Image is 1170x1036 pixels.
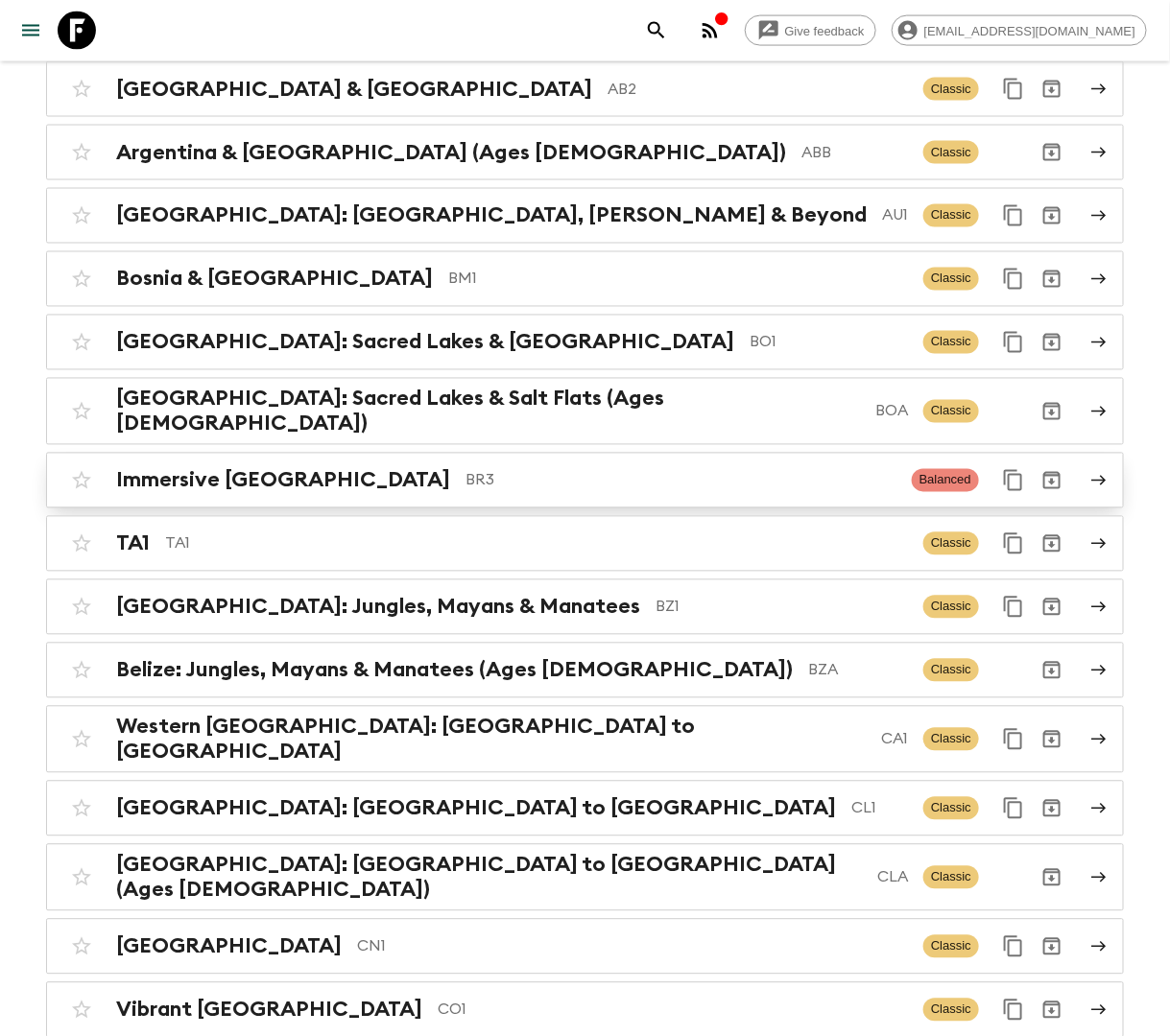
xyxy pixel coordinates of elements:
span: Classic [923,268,979,291]
button: Duplicate for 45-59 [994,525,1033,563]
p: ABB [801,141,908,164]
button: Archive [1033,789,1071,828]
h2: [GEOGRAPHIC_DATA] [116,934,342,959]
a: Give feedback [745,15,876,46]
a: [GEOGRAPHIC_DATA] & [GEOGRAPHIC_DATA]AB2ClassicDuplicate for 45-59Archive [46,61,1124,117]
span: Classic [923,797,979,820]
h2: Immersive [GEOGRAPHIC_DATA] [116,468,450,493]
span: Classic [923,331,979,354]
p: TA1 [165,532,908,555]
span: Classic [923,659,979,682]
span: [EMAIL_ADDRESS][DOMAIN_NAME] [914,24,1146,38]
p: BM1 [448,268,908,291]
p: BR3 [466,469,896,492]
button: Archive [1033,197,1071,235]
span: Classic [923,204,979,227]
span: Give feedback [775,24,875,38]
p: BOA [875,400,908,423]
button: Duplicate for 45-59 [994,789,1033,828]
h2: [GEOGRAPHIC_DATA]: Sacred Lakes & Salt Flats (Ages [DEMOGRAPHIC_DATA]) [116,387,860,436]
a: Bosnia & [GEOGRAPHIC_DATA]BM1ClassicDuplicate for 45-59Archive [46,251,1124,307]
p: AB2 [608,78,908,101]
a: [GEOGRAPHIC_DATA]: [GEOGRAPHIC_DATA] to [GEOGRAPHIC_DATA] (Ages [DEMOGRAPHIC_DATA])CLAClassicArchive [46,844,1124,911]
p: AU1 [882,204,908,227]
h2: Western [GEOGRAPHIC_DATA]: [GEOGRAPHIC_DATA] to [GEOGRAPHIC_DATA] [116,715,866,765]
button: Duplicate for 45-59 [994,197,1033,235]
button: Archive [1033,859,1071,897]
button: Archive [1033,720,1071,759]
h2: [GEOGRAPHIC_DATA]: Sacred Lakes & [GEOGRAPHIC_DATA] [116,330,734,355]
a: TA1TA1ClassicDuplicate for 45-59Archive [46,516,1124,572]
span: Classic [923,866,979,889]
h2: Belize: Jungles, Mayans & Manatees (Ages [DEMOGRAPHIC_DATA]) [116,658,793,683]
h2: [GEOGRAPHIC_DATA]: [GEOGRAPHIC_DATA], [PERSON_NAME] & Beyond [116,203,867,228]
button: Archive [1033,133,1071,172]
span: Classic [923,78,979,101]
h2: [GEOGRAPHIC_DATA]: Jungles, Mayans & Manatees [116,595,640,620]
button: Duplicate for 45-59 [994,70,1033,108]
button: Duplicate for 45-59 [994,928,1033,966]
span: Classic [923,728,979,751]
button: menu [12,12,50,50]
a: Belize: Jungles, Mayans & Manatees (Ages [DEMOGRAPHIC_DATA])BZAClassicArchive [46,643,1124,698]
span: Classic [923,141,979,164]
button: Archive [1033,260,1071,298]
a: [GEOGRAPHIC_DATA]: Sacred Lakes & [GEOGRAPHIC_DATA]BO1ClassicDuplicate for 45-59Archive [46,315,1124,370]
a: [GEOGRAPHIC_DATA]CN1ClassicDuplicate for 45-59Archive [46,919,1124,975]
h2: Argentina & [GEOGRAPHIC_DATA] (Ages [DEMOGRAPHIC_DATA]) [116,140,786,165]
button: Duplicate for 45-59 [994,991,1033,1029]
p: BO1 [750,331,908,354]
p: BZA [808,659,908,682]
button: Archive [1033,588,1071,626]
button: Duplicate for 45-59 [994,461,1033,500]
button: Archive [1033,928,1071,966]
h2: [GEOGRAPHIC_DATA] & [GEOGRAPHIC_DATA] [116,77,592,102]
h2: [GEOGRAPHIC_DATA]: [GEOGRAPHIC_DATA] to [GEOGRAPHIC_DATA] [116,796,836,821]
button: Duplicate for 45-59 [994,323,1033,362]
span: Balanced [912,469,979,492]
button: Archive [1033,323,1071,362]
p: BZ1 [656,596,908,619]
button: Duplicate for 45-59 [994,260,1033,298]
button: search adventures [637,12,676,50]
h2: Bosnia & [GEOGRAPHIC_DATA] [116,267,433,292]
button: Archive [1033,525,1071,563]
span: Classic [923,935,979,958]
a: [GEOGRAPHIC_DATA]: Sacred Lakes & Salt Flats (Ages [DEMOGRAPHIC_DATA])BOAClassicArchive [46,378,1124,445]
h2: [GEOGRAPHIC_DATA]: [GEOGRAPHIC_DATA] to [GEOGRAPHIC_DATA] (Ages [DEMOGRAPHIC_DATA]) [116,853,862,903]
button: Archive [1033,461,1071,500]
p: CN1 [357,935,908,958]
p: CO1 [438,999,908,1022]
button: Archive [1033,991,1071,1029]
a: Immersive [GEOGRAPHIC_DATA]BR3BalancedDuplicate for 45-59Archive [46,453,1124,508]
button: Archive [1033,392,1071,431]
a: Argentina & [GEOGRAPHIC_DATA] (Ages [DEMOGRAPHIC_DATA])ABBClassicArchive [46,125,1124,180]
button: Duplicate for 45-59 [994,720,1033,759]
a: [GEOGRAPHIC_DATA]: [GEOGRAPHIC_DATA] to [GEOGRAPHIC_DATA]CL1ClassicDuplicate for 45-59Archive [46,781,1124,836]
p: CL1 [851,797,908,820]
p: CA1 [881,728,908,751]
button: Archive [1033,70,1071,108]
div: [EMAIL_ADDRESS][DOMAIN_NAME] [892,15,1147,46]
h2: Vibrant [GEOGRAPHIC_DATA] [116,998,422,1023]
button: Archive [1033,651,1071,690]
h2: TA1 [116,531,150,556]
a: Western [GEOGRAPHIC_DATA]: [GEOGRAPHIC_DATA] to [GEOGRAPHIC_DATA]CA1ClassicDuplicate for 45-59Arc... [46,706,1124,773]
span: Classic [923,999,979,1022]
span: Classic [923,532,979,555]
a: [GEOGRAPHIC_DATA]: Jungles, Mayans & ManateesBZ1ClassicDuplicate for 45-59Archive [46,579,1124,635]
button: Duplicate for 45-59 [994,588,1033,626]
p: CLA [877,866,908,889]
span: Classic [923,596,979,619]
span: Classic [923,400,979,423]
a: [GEOGRAPHIC_DATA]: [GEOGRAPHIC_DATA], [PERSON_NAME] & BeyondAU1ClassicDuplicate for 45-59Archive [46,188,1124,244]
